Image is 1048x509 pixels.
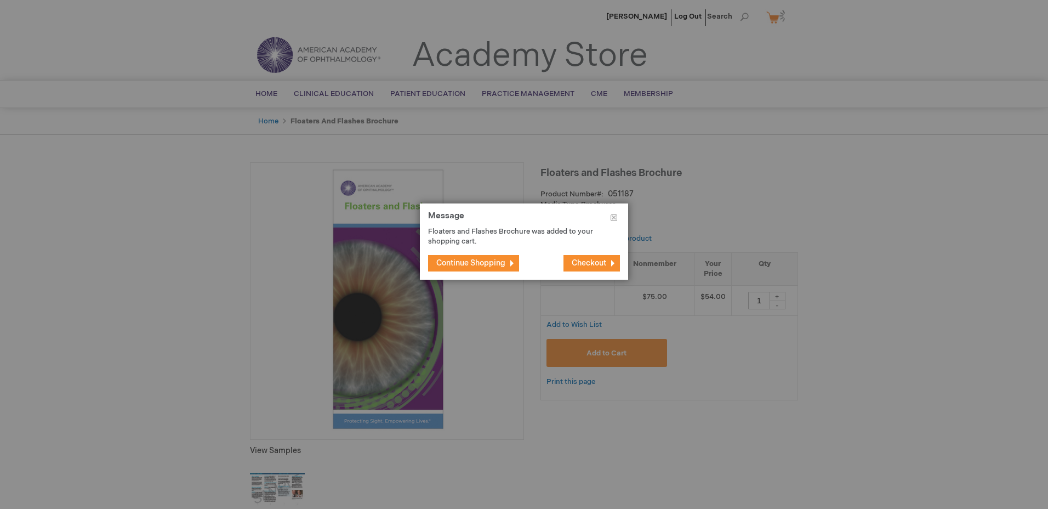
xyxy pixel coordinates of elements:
[572,258,606,268] span: Checkout
[428,255,519,272] button: Continue Shopping
[428,227,603,247] p: Floaters and Flashes Brochure was added to your shopping cart.
[428,212,620,227] h1: Message
[436,258,505,268] span: Continue Shopping
[563,255,620,272] button: Checkout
